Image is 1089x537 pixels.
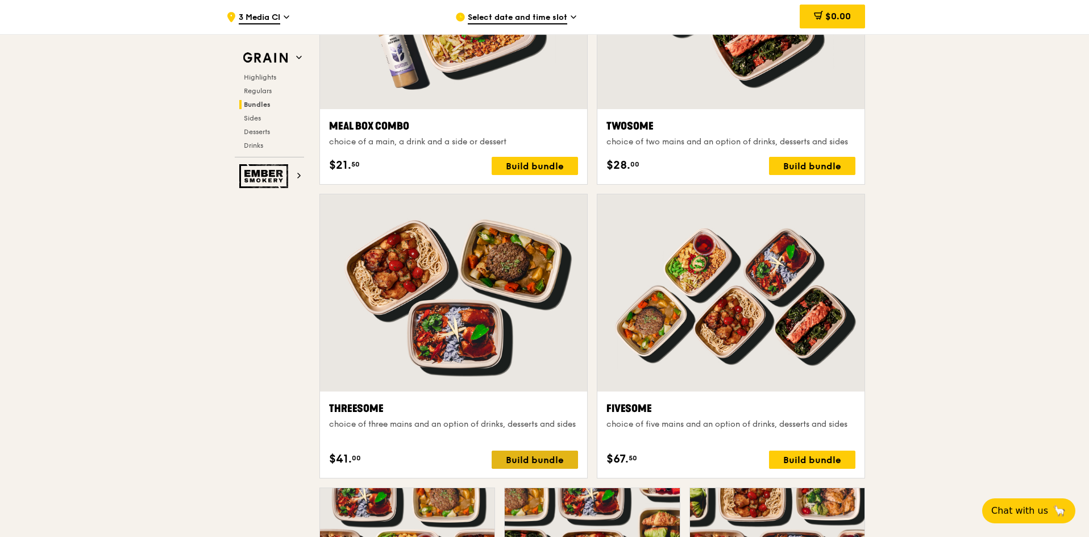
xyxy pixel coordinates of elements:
[606,401,855,417] div: Fivesome
[492,157,578,175] div: Build bundle
[329,157,351,174] span: $21.
[825,11,851,22] span: $0.00
[329,419,578,430] div: choice of three mains and an option of drinks, desserts and sides
[329,401,578,417] div: Threesome
[244,101,271,109] span: Bundles
[244,128,270,136] span: Desserts
[329,118,578,134] div: Meal Box Combo
[351,160,360,169] span: 50
[239,12,280,24] span: 3 Media Cl
[606,136,855,148] div: choice of two mains and an option of drinks, desserts and sides
[606,419,855,430] div: choice of five mains and an option of drinks, desserts and sides
[492,451,578,469] div: Build bundle
[244,114,261,122] span: Sides
[991,504,1048,518] span: Chat with us
[606,118,855,134] div: Twosome
[982,498,1075,523] button: Chat with us🦙
[630,160,639,169] span: 00
[239,164,292,188] img: Ember Smokery web logo
[244,87,272,95] span: Regulars
[329,451,352,468] span: $41.
[629,453,637,463] span: 50
[769,451,855,469] div: Build bundle
[329,136,578,148] div: choice of a main, a drink and a side or dessert
[1053,504,1066,518] span: 🦙
[606,451,629,468] span: $67.
[244,73,276,81] span: Highlights
[606,157,630,174] span: $28.
[468,12,567,24] span: Select date and time slot
[769,157,855,175] div: Build bundle
[244,141,263,149] span: Drinks
[239,48,292,68] img: Grain web logo
[352,453,361,463] span: 00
